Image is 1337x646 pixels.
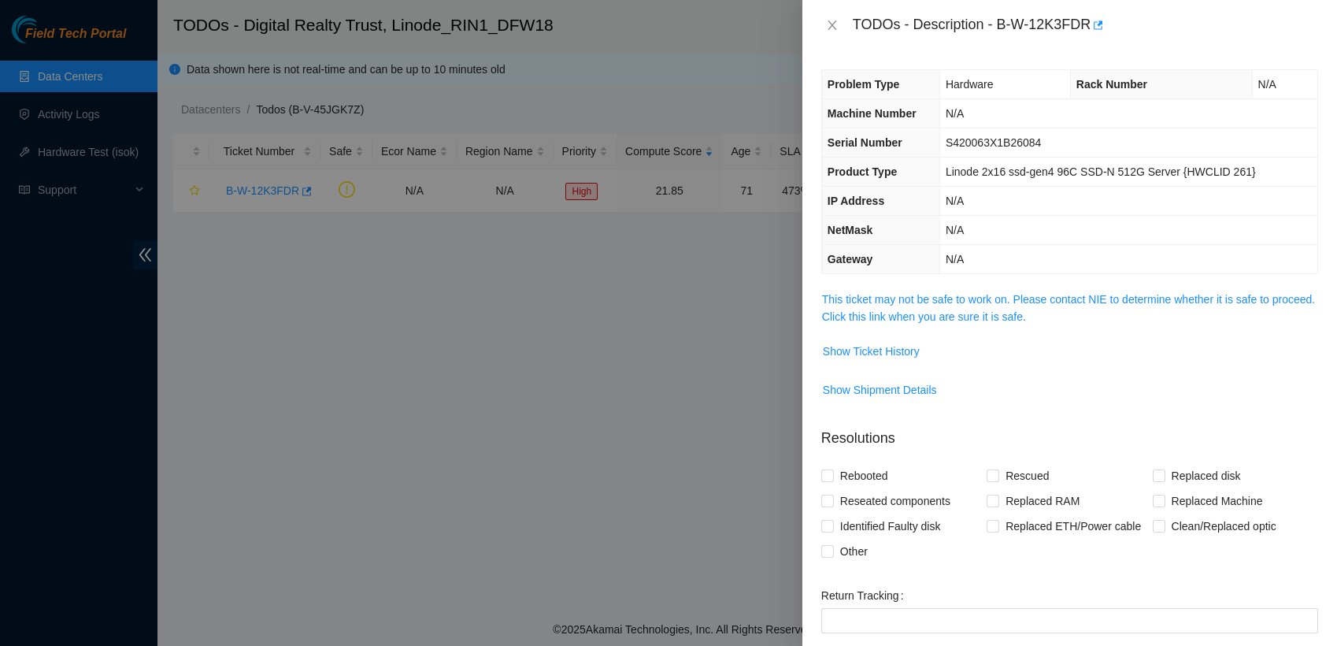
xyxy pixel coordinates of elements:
[946,78,994,91] span: Hardware
[834,488,957,514] span: Reseated components
[946,195,964,207] span: N/A
[946,253,964,265] span: N/A
[823,381,937,399] span: Show Shipment Details
[853,13,1318,38] div: TODOs - Description - B-W-12K3FDR
[999,488,1086,514] span: Replaced RAM
[822,377,938,403] button: Show Shipment Details
[946,107,964,120] span: N/A
[828,78,900,91] span: Problem Type
[828,253,873,265] span: Gateway
[1076,78,1147,91] span: Rack Number
[999,463,1055,488] span: Rescued
[946,224,964,236] span: N/A
[823,343,920,360] span: Show Ticket History
[1165,514,1283,539] span: Clean/Replaced optic
[828,107,917,120] span: Machine Number
[834,514,947,539] span: Identified Faulty disk
[834,539,874,564] span: Other
[828,165,897,178] span: Product Type
[821,608,1318,633] input: Return Tracking
[828,224,873,236] span: NetMask
[828,136,902,149] span: Serial Number
[821,583,910,608] label: Return Tracking
[826,19,839,32] span: close
[1165,488,1269,514] span: Replaced Machine
[1258,78,1276,91] span: N/A
[821,18,843,33] button: Close
[1165,463,1247,488] span: Replaced disk
[821,415,1318,449] p: Resolutions
[946,136,1041,149] span: S420063X1B26084
[999,514,1147,539] span: Replaced ETH/Power cable
[822,339,920,364] button: Show Ticket History
[946,165,1256,178] span: Linode 2x16 ssd-gen4 96C SSD-N 512G Server {HWCLID 261}
[822,293,1315,323] a: This ticket may not be safe to work on. Please contact NIE to determine whether it is safe to pro...
[834,463,894,488] span: Rebooted
[828,195,884,207] span: IP Address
